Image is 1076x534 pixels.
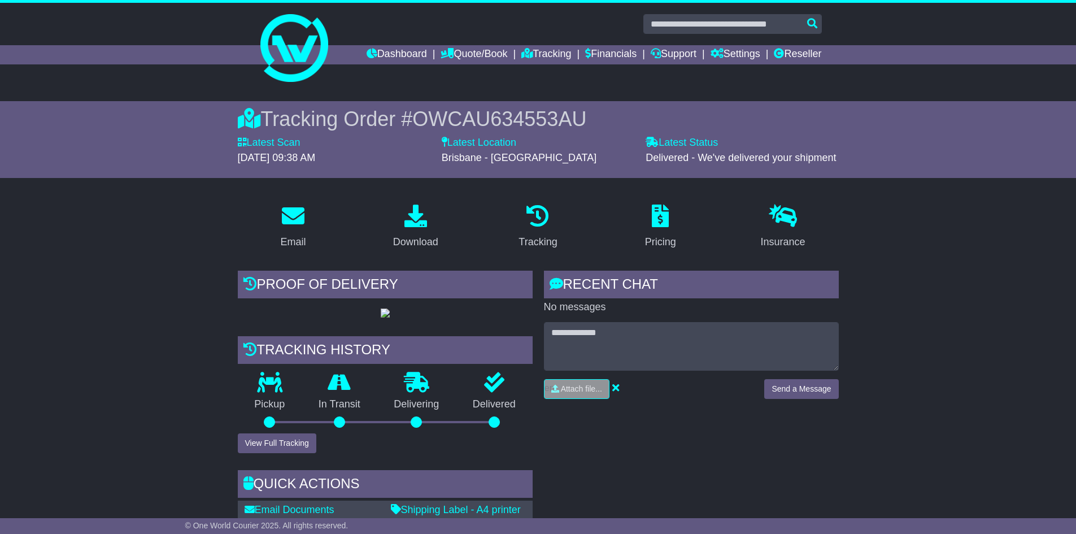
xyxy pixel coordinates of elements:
a: Reseller [774,45,821,64]
p: Pickup [238,398,302,411]
div: Download [393,235,438,250]
span: [DATE] 09:38 AM [238,152,316,163]
a: Email Documents [245,504,334,515]
a: Insurance [753,201,813,254]
div: Tracking Order # [238,107,839,131]
div: Tracking history [238,336,533,367]
div: Proof of Delivery [238,271,533,301]
label: Latest Location [442,137,516,149]
p: Delivered [456,398,533,411]
label: Latest Scan [238,137,300,149]
a: Tracking [511,201,564,254]
a: Settings [711,45,760,64]
button: View Full Tracking [238,433,316,453]
div: Email [280,235,306,250]
a: Download [386,201,446,254]
div: Tracking [519,235,557,250]
a: Tracking [521,45,571,64]
span: OWCAU634553AU [412,107,586,131]
p: No messages [544,301,839,314]
a: Quote/Book [441,45,507,64]
p: Delivering [377,398,456,411]
div: Quick Actions [238,470,533,501]
div: Pricing [645,235,676,250]
div: RECENT CHAT [544,271,839,301]
a: Pricing [638,201,683,254]
a: Support [651,45,696,64]
button: Send a Message [764,379,838,399]
label: Latest Status [646,137,718,149]
span: Delivered - We've delivered your shipment [646,152,836,163]
p: In Transit [302,398,377,411]
a: Shipping Label - A4 printer [391,504,521,515]
span: Brisbane - [GEOGRAPHIC_DATA] [442,152,596,163]
img: GetPodImage [381,309,390,318]
a: Financials [585,45,637,64]
div: Insurance [761,235,805,250]
a: Dashboard [367,45,427,64]
a: Email [273,201,313,254]
span: © One World Courier 2025. All rights reserved. [185,521,348,530]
